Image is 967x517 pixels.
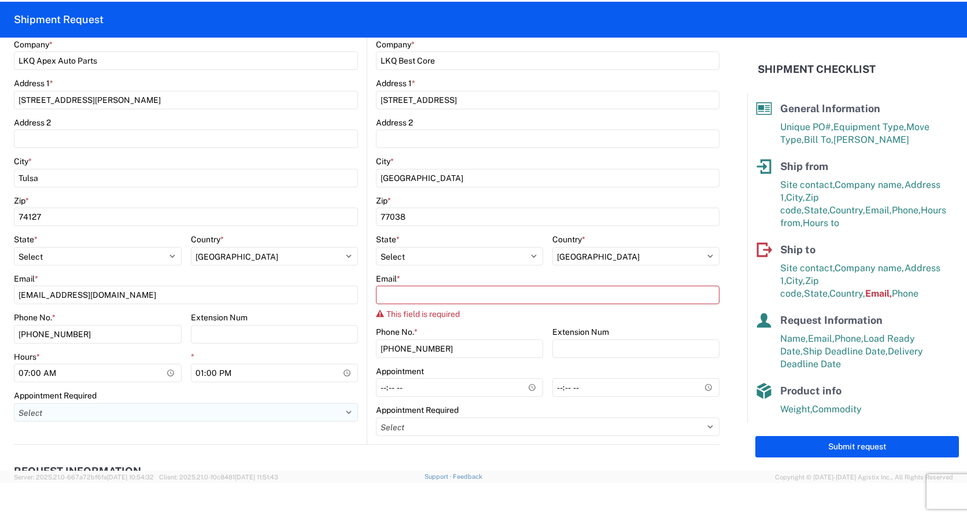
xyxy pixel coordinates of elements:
[386,309,460,319] span: This field is required
[829,205,865,216] span: Country,
[14,352,40,362] label: Hours
[191,234,224,245] label: Country
[376,117,413,128] label: Address 2
[833,121,906,132] span: Equipment Type,
[14,39,53,50] label: Company
[107,474,154,481] span: [DATE] 10:54:32
[376,78,415,88] label: Address 1
[14,474,154,481] span: Server: 2025.21.0-667a72bf6fa
[376,234,400,245] label: State
[780,102,880,115] span: General Information
[780,121,833,132] span: Unique PO#,
[808,333,835,344] span: Email,
[376,405,459,415] label: Appointment Required
[14,195,29,206] label: Zip
[14,234,38,245] label: State
[14,78,53,88] label: Address 1
[835,179,905,190] span: Company name,
[376,39,415,50] label: Company
[552,327,609,337] label: Extension Num
[812,404,862,415] span: Commodity
[376,274,400,284] label: Email
[552,234,585,245] label: Country
[829,288,865,299] span: Country,
[803,346,888,357] span: Ship Deadline Date,
[780,404,812,415] span: Weight,
[755,436,959,457] button: Submit request
[865,288,892,299] span: Email,
[453,473,482,480] a: Feedback
[804,205,829,216] span: State,
[780,314,883,326] span: Request Information
[376,327,418,337] label: Phone No.
[14,390,97,401] label: Appointment Required
[235,474,278,481] span: [DATE] 11:51:43
[14,312,56,323] label: Phone No.
[835,263,905,274] span: Company name,
[14,13,104,27] h2: Shipment Request
[14,117,51,128] label: Address 2
[191,312,248,323] label: Extension Num
[425,473,453,480] a: Support
[376,195,391,206] label: Zip
[14,156,32,167] label: City
[775,472,953,482] span: Copyright © [DATE]-[DATE] Agistix Inc., All Rights Reserved
[14,274,38,284] label: Email
[376,366,424,376] label: Appointment
[786,192,805,203] span: City,
[786,275,805,286] span: City,
[892,205,921,216] span: Phone,
[833,134,909,145] span: [PERSON_NAME]
[804,288,829,299] span: State,
[780,243,815,256] span: Ship to
[780,160,828,172] span: Ship from
[780,263,835,274] span: Site contact,
[892,288,918,299] span: Phone
[159,474,278,481] span: Client: 2025.21.0-f0c8481
[780,179,835,190] span: Site contact,
[758,62,876,76] h2: Shipment Checklist
[14,466,141,477] h2: Request Information
[865,205,892,216] span: Email,
[803,217,839,228] span: Hours to
[804,134,833,145] span: Bill To,
[376,156,394,167] label: City
[835,333,863,344] span: Phone,
[780,385,841,397] span: Product info
[780,333,808,344] span: Name,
